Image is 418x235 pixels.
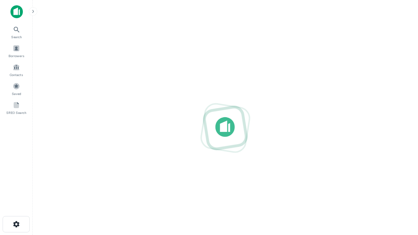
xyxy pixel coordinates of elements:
[10,5,23,18] img: capitalize-icon.png
[2,80,31,98] a: Saved
[12,91,21,96] span: Saved
[6,110,26,115] span: SREO Search
[8,53,24,58] span: Borrowers
[11,34,22,39] span: Search
[2,61,31,79] a: Contacts
[10,72,23,77] span: Contacts
[2,99,31,117] a: SREO Search
[2,23,31,41] a: Search
[385,183,418,214] iframe: Chat Widget
[2,42,31,60] a: Borrowers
